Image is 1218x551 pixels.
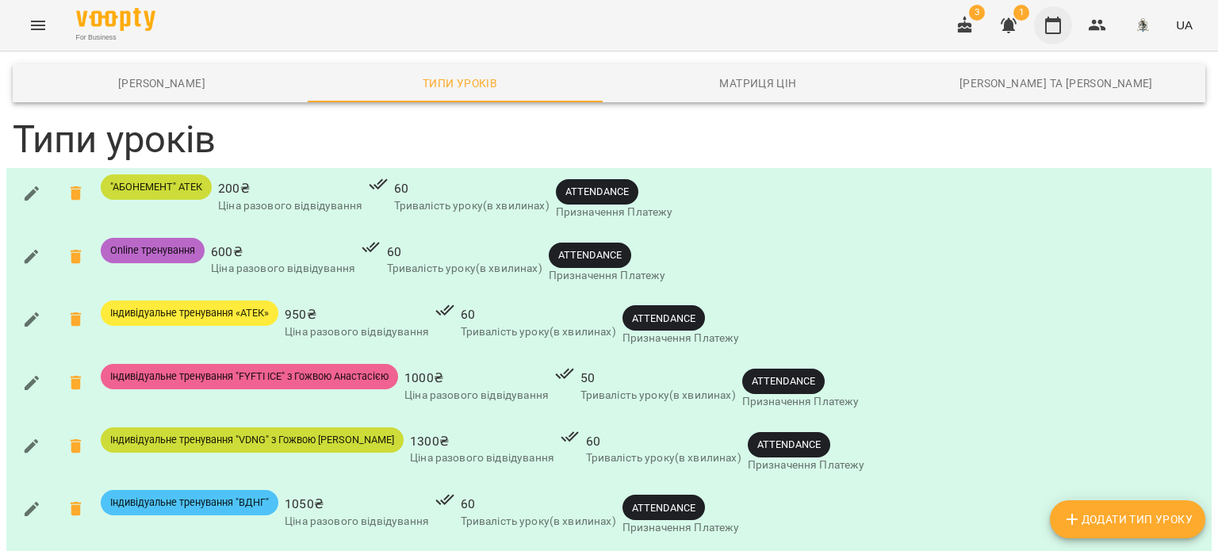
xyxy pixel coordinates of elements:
span: Індивідуальне тренування "ВДНГ" [101,496,278,510]
span: "АБОНЕМЕНТ" АТЕК [101,180,212,194]
span: Індивідуальне тренування "VDNG" з Гожвою [PERSON_NAME] [101,433,404,447]
p: Тривалість уроку(в хвилинах) [461,324,616,340]
p: Ціна разового відвідування [410,450,554,466]
span: Online тренування [101,243,205,258]
button: Додати Тип Уроку [1050,500,1205,538]
p: Призначення Платежу [556,205,673,220]
p: Ціна разового відвідування [211,261,355,277]
p: Тривалість уроку(в хвилинах) [586,450,741,466]
p: Призначення Платежу [622,331,740,346]
span: Ви впевнені що хочите видалити Індивідуальне тренування «АТЕК»? [57,300,95,339]
button: Menu [19,6,57,44]
span: ATTENDANCE [549,247,631,262]
img: 8c829e5ebed639b137191ac75f1a07db.png [1132,14,1154,36]
p: Ціна разового відвідування [218,198,362,214]
span: Індивідуальне тренування "FYFTI ICE" з Гожвою Анастасією [101,369,398,384]
p: Призначення Платежу [622,520,740,536]
p: Тривалість уроку(в хвилинах) [580,388,736,404]
p: Ціна разового відвідування [285,324,429,340]
span: Ви впевнені що хочите видалити Online тренування ? [57,238,95,276]
span: Ви впевнені що хочите видалити Індивідуальне тренування "FYFTI ICE" з Гожвою Анастасією? [57,364,95,402]
p: Призначення Платежу [748,457,865,473]
p: Призначення Платежу [742,394,860,410]
span: 60 [387,243,542,262]
span: UA [1176,17,1193,33]
span: 950 ₴ [285,305,429,324]
span: Ви впевнені що хочите видалити Індивідуальне тренування "VDNG" з Гожвою Анастасією? [57,427,95,465]
p: Призначення Платежу [549,268,666,284]
span: 1000 ₴ [404,369,549,388]
span: Індивідуальне тренування «АТЕК» [101,306,278,320]
img: Voopty Logo [76,8,155,31]
span: ATTENDANCE [622,311,705,326]
span: Ви впевнені що хочите видалити "АБОНЕМЕНТ" АТЕК ? [57,174,95,212]
span: 1050 ₴ [285,495,429,514]
span: 60 [394,179,550,198]
p: Тривалість уроку(в хвилинах) [461,514,616,530]
button: UA [1170,10,1199,40]
span: 50 [580,369,736,388]
span: [PERSON_NAME] [22,74,301,93]
span: 3 [969,5,985,21]
span: 60 [461,495,616,514]
span: 200 ₴ [218,179,362,198]
p: Тривалість уроку(в хвилинах) [387,261,542,277]
span: 60 [586,432,741,451]
p: Ціна разового відвідування [285,514,429,530]
span: 1 [1013,5,1029,21]
span: ATTENDANCE [622,500,705,515]
span: Ви впевнені що хочите видалити Індивідуальне тренування "ВДНГ"? [57,490,95,528]
span: Додати Тип Уроку [1063,510,1193,529]
span: Типи уроків [320,74,599,93]
h3: Типи уроків [13,118,1205,162]
span: Матриця цін [619,74,898,93]
p: Ціна разового відвідування [404,388,549,404]
p: Тривалість уроку(в хвилинах) [394,198,550,214]
span: 1300 ₴ [410,432,554,451]
span: ATTENDANCE [742,373,825,388]
span: ATTENDANCE [556,184,638,199]
span: 600 ₴ [211,243,355,262]
span: For Business [76,33,155,43]
span: [PERSON_NAME] та [PERSON_NAME] [917,74,1196,93]
span: ATTENDANCE [748,437,830,452]
span: 60 [461,305,616,324]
